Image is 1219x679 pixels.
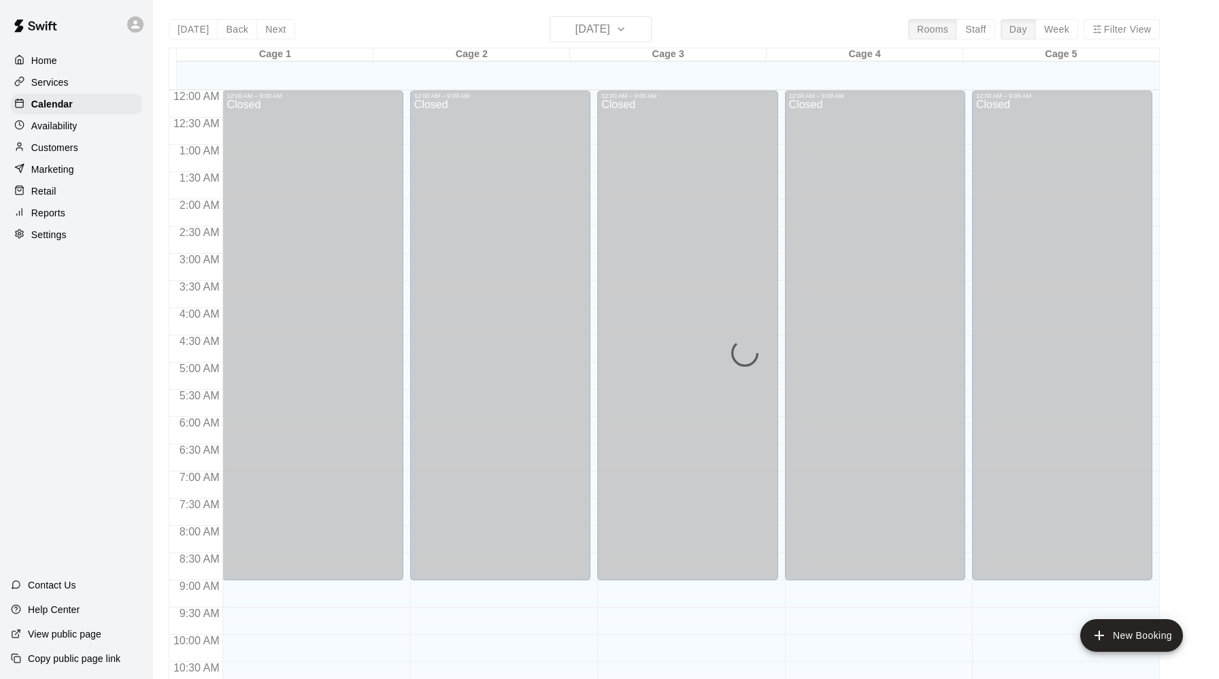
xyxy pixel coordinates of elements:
p: Retail [31,184,56,198]
span: 7:00 AM [176,471,223,483]
div: 12:00 AM – 9:00 AM: Closed [222,90,403,580]
a: Home [11,50,142,71]
p: Marketing [31,163,74,176]
button: add [1080,619,1183,652]
div: Cage 5 [963,48,1160,61]
div: 12:00 AM – 9:00 AM: Closed [410,90,590,580]
div: Closed [976,99,1148,585]
div: 12:00 AM – 9:00 AM: Closed [785,90,965,580]
p: Copy public page link [28,652,120,665]
a: Marketing [11,159,142,180]
a: Services [11,72,142,93]
a: Retail [11,181,142,201]
p: Help Center [28,603,80,616]
span: 3:00 AM [176,254,223,265]
div: Closed [789,99,961,585]
span: 12:30 AM [170,118,223,129]
a: Reports [11,203,142,223]
div: 12:00 AM – 9:00 AM [227,93,399,99]
a: Settings [11,225,142,245]
div: 12:00 AM – 9:00 AM: Closed [597,90,778,580]
div: Cage 3 [570,48,767,61]
span: 2:00 AM [176,199,223,211]
a: Customers [11,137,142,158]
span: 6:30 AM [176,444,223,456]
a: Calendar [11,94,142,114]
div: Cage 1 [177,48,373,61]
span: 4:30 AM [176,335,223,347]
span: 8:30 AM [176,553,223,565]
div: Cage 2 [373,48,570,61]
p: Reports [31,206,65,220]
p: Availability [31,119,78,133]
div: Closed [414,99,586,585]
span: 8:00 AM [176,526,223,537]
p: Contact Us [28,578,76,592]
a: Availability [11,116,142,136]
p: Calendar [31,97,73,111]
div: 12:00 AM – 9:00 AM [789,93,961,99]
p: Home [31,54,57,67]
div: Closed [601,99,773,585]
span: 5:30 AM [176,390,223,401]
span: 6:00 AM [176,417,223,429]
span: 12:00 AM [170,90,223,102]
span: 5:00 AM [176,363,223,374]
span: 2:30 AM [176,227,223,238]
span: 9:30 AM [176,608,223,619]
p: Services [31,76,69,89]
span: 9:00 AM [176,580,223,592]
div: 12:00 AM – 9:00 AM [976,93,1148,99]
span: 1:30 AM [176,172,223,184]
p: Settings [31,228,67,242]
span: 3:30 AM [176,281,223,293]
div: Closed [227,99,399,585]
p: View public page [28,627,101,641]
span: 10:00 AM [170,635,223,646]
div: 12:00 AM – 9:00 AM [414,93,586,99]
span: 1:00 AM [176,145,223,156]
span: 7:30 AM [176,499,223,510]
div: Cage 4 [767,48,963,61]
div: 12:00 AM – 9:00 AM: Closed [972,90,1152,580]
span: 10:30 AM [170,662,223,674]
span: 4:00 AM [176,308,223,320]
p: Customers [31,141,78,154]
div: 12:00 AM – 9:00 AM [601,93,773,99]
